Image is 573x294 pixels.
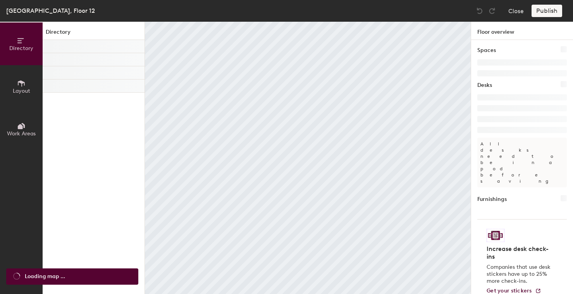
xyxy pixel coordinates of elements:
[487,229,504,242] img: Sticker logo
[145,22,471,294] canvas: Map
[477,46,496,55] h1: Spaces
[477,138,567,187] p: All desks need to be in a pod before saving
[488,7,496,15] img: Redo
[471,22,573,40] h1: Floor overview
[6,6,95,16] div: [GEOGRAPHIC_DATA], Floor 12
[7,130,36,137] span: Work Areas
[477,81,492,90] h1: Desks
[476,7,484,15] img: Undo
[13,88,30,94] span: Layout
[477,195,507,204] h1: Furnishings
[487,264,553,285] p: Companies that use desk stickers have up to 25% more check-ins.
[9,45,33,52] span: Directory
[508,5,524,17] button: Close
[25,272,65,281] span: Loading map ...
[43,28,145,40] h1: Directory
[487,287,532,294] span: Get your stickers
[487,245,553,261] h4: Increase desk check-ins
